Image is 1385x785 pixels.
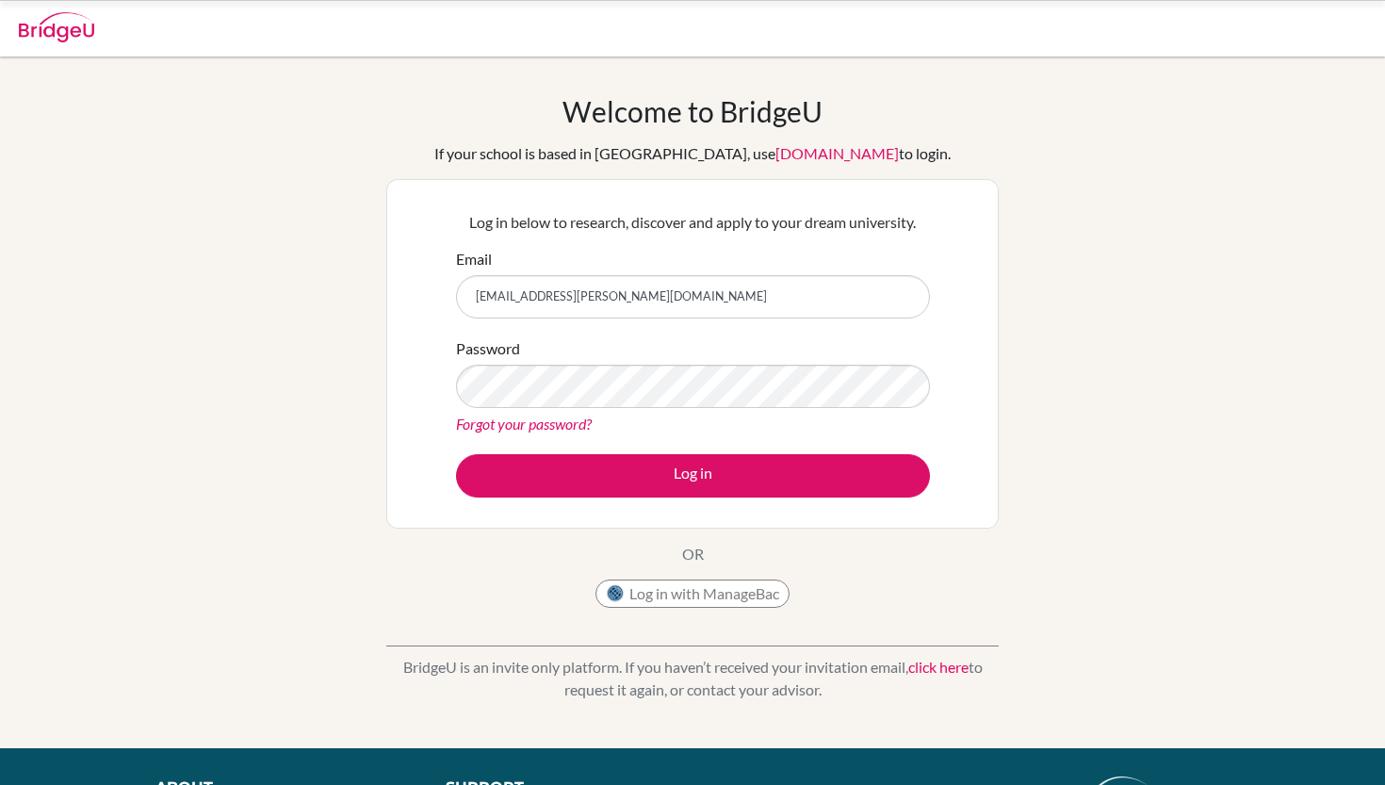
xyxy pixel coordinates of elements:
[562,94,823,128] h1: Welcome to BridgeU
[682,543,704,565] p: OR
[595,580,790,608] button: Log in with ManageBac
[434,142,951,165] div: If your school is based in [GEOGRAPHIC_DATA], use to login.
[456,248,492,270] label: Email
[456,211,930,234] p: Log in below to research, discover and apply to your dream university.
[456,415,592,433] a: Forgot your password?
[908,658,969,676] a: click here
[19,12,94,42] img: Bridge-U
[386,656,999,701] p: BridgeU is an invite only platform. If you haven’t received your invitation email, to request it ...
[775,144,899,162] a: [DOMAIN_NAME]
[456,337,520,360] label: Password
[456,454,930,498] button: Log in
